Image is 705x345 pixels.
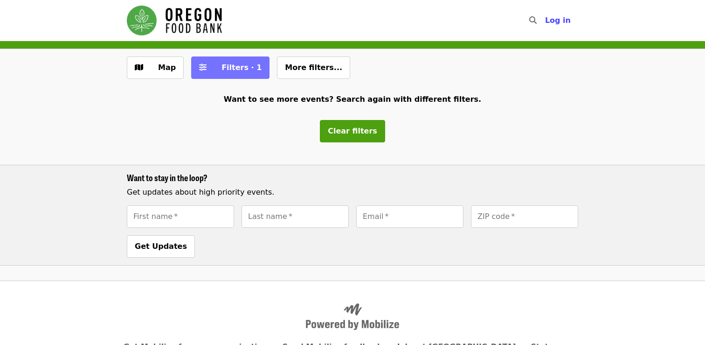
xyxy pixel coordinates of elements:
button: Clear filters [320,120,385,142]
input: [object Object] [127,205,234,228]
button: Log in [538,11,578,30]
span: Clear filters [328,127,377,135]
img: Powered by Mobilize [306,303,399,331]
input: [object Object] [471,205,578,228]
span: Get Updates [135,242,187,251]
span: More filters... [285,63,342,72]
i: map icon [135,63,143,72]
button: Filters (1 selected) [191,56,270,79]
span: Want to see more events? Search again with different filters. [224,95,481,104]
span: Want to stay in the loop? [127,171,207,183]
button: Get Updates [127,235,195,258]
span: Log in [545,16,571,25]
button: More filters... [277,56,350,79]
input: Search [542,9,550,32]
span: Get updates about high priority events. [127,188,274,197]
span: Map [158,63,176,72]
img: Oregon Food Bank - Home [127,6,222,35]
button: Show map view [127,56,184,79]
i: sliders-h icon [199,63,207,72]
span: Filters · 1 [221,63,262,72]
i: search icon [529,16,537,25]
input: [object Object] [356,205,463,228]
input: [object Object] [242,205,349,228]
